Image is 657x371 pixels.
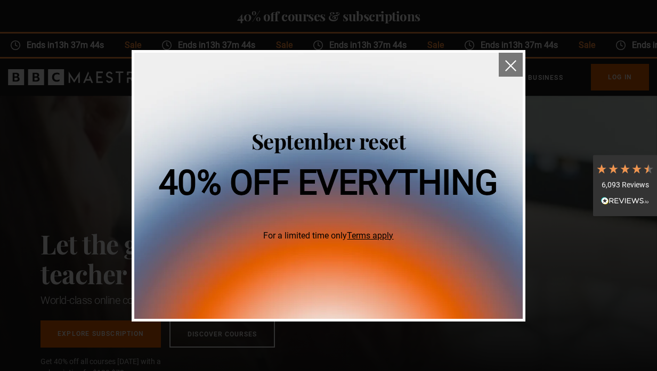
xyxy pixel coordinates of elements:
[159,166,498,200] h1: 40% off everything
[134,53,523,319] img: 40% off everything
[499,53,523,77] button: close
[159,229,498,242] span: For a limited time only
[601,197,649,204] img: REVIEWS.io
[596,195,654,208] div: Read All Reviews
[596,180,654,191] div: 6,093 Reviews
[596,163,654,175] div: 4.7 Stars
[252,127,406,155] span: September reset
[593,155,657,217] div: 6,093 ReviewsRead All Reviews
[347,230,393,241] a: Terms apply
